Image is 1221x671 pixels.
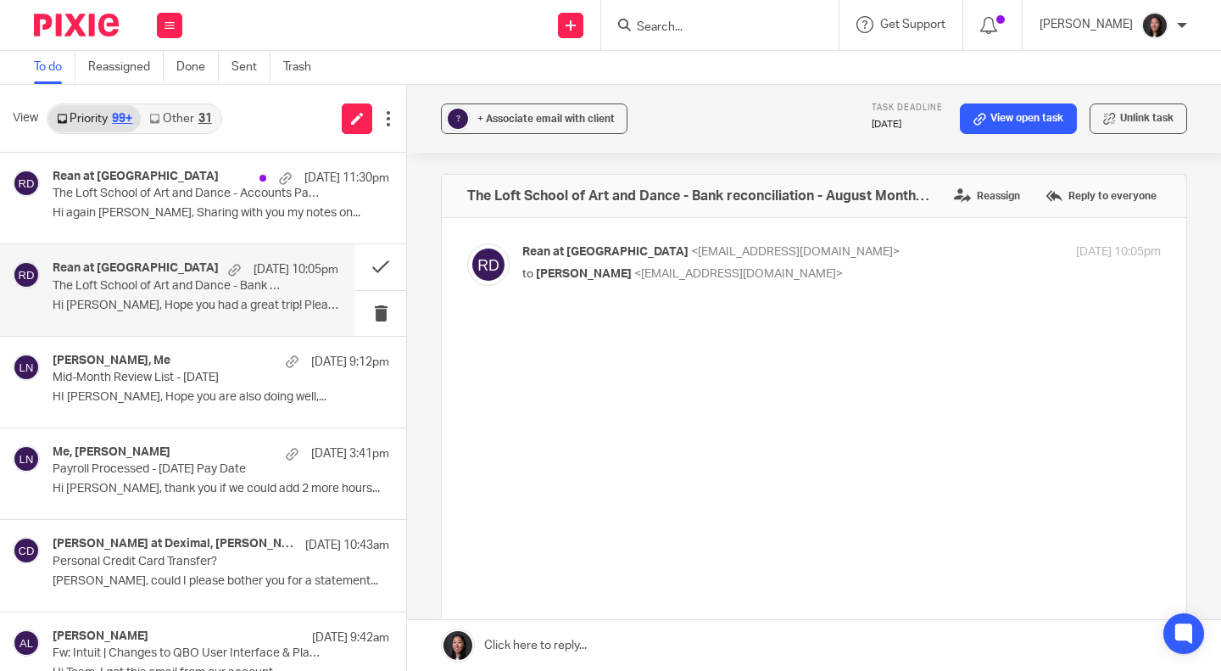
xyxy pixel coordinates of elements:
label: Reply to everyone [1041,183,1161,209]
button: ? + Associate email with client [441,103,627,134]
img: svg%3E [13,537,40,564]
p: The Loft School of Art and Dance - Accounts Payable Review up to [DATE] [53,187,322,201]
p: The Loft School of Art and Dance - Bank reconciliation - August Month-End [53,279,282,294]
button: Unlink task [1090,103,1187,134]
img: Pixie [34,14,119,36]
p: Personal Credit Card Transfer? [53,555,322,569]
span: + Associate email with client [477,114,615,124]
img: svg%3E [13,445,40,472]
p: Payroll Processed - [DATE] Pay Date [53,462,322,477]
img: svg%3E [13,261,40,288]
div: 99+ [112,113,132,125]
img: svg%3E [13,170,40,197]
h4: Rean at [GEOGRAPHIC_DATA] [53,170,219,184]
a: Trash [283,51,324,84]
span: to [522,268,533,280]
a: To do [34,51,75,84]
p: [DATE] 10:05pm [1076,243,1161,261]
img: svg%3E [13,354,40,381]
p: Hi again [PERSON_NAME], Sharing with you my notes on... [53,206,389,221]
p: [PERSON_NAME] [1040,16,1133,33]
a: View open task [960,103,1077,134]
p: [DATE] 10:43am [305,537,389,554]
span: Get Support [880,19,945,31]
h4: [PERSON_NAME] [53,629,148,644]
h4: [PERSON_NAME] at Deximal, [PERSON_NAME] [53,537,297,551]
img: svg%3E [13,629,40,657]
p: [DATE] 3:41pm [311,445,389,462]
label: Reassign [950,183,1024,209]
p: [DATE] 11:30pm [304,170,389,187]
p: Mid-Month Review List - [DATE] [53,371,322,385]
p: Fw: Intuit | Changes to QBO User Interface & Platform Launch [53,646,322,661]
p: Hi [PERSON_NAME], Hope you had a great trip! Please... [53,299,338,313]
a: Other31 [141,105,220,132]
span: <[EMAIL_ADDRESS][DOMAIN_NAME]> [691,246,900,258]
p: [DATE] 10:05pm [254,261,338,278]
p: [PERSON_NAME], could I please bother you for a statement... [53,574,389,589]
h4: Me, [PERSON_NAME] [53,445,170,460]
a: Sent [231,51,270,84]
h4: [PERSON_NAME], Me [53,354,170,368]
img: Lili%20square.jpg [1141,12,1168,39]
h4: Rean at [GEOGRAPHIC_DATA] [53,261,219,276]
span: [PERSON_NAME] [536,268,632,280]
p: [DATE] 9:42am [312,629,389,646]
span: Task deadline [872,103,943,112]
span: <[EMAIL_ADDRESS][DOMAIN_NAME]> [634,268,843,280]
a: Reassigned [88,51,164,84]
a: Priority99+ [48,105,141,132]
p: HI [PERSON_NAME], Hope you are also doing well,... [53,390,389,405]
div: ? [448,109,468,129]
input: Search [635,20,788,36]
div: 31 [198,113,212,125]
p: [DATE] [872,118,943,131]
span: Rean at [GEOGRAPHIC_DATA] [522,246,689,258]
img: svg%3E [467,243,510,286]
p: [DATE] 9:12pm [311,354,389,371]
h4: The Loft School of Art and Dance - Bank reconciliation - August Month-End [467,187,933,204]
p: Hi [PERSON_NAME], thank you if we could add 2 more hours... [53,482,389,496]
span: View [13,109,38,127]
a: Done [176,51,219,84]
